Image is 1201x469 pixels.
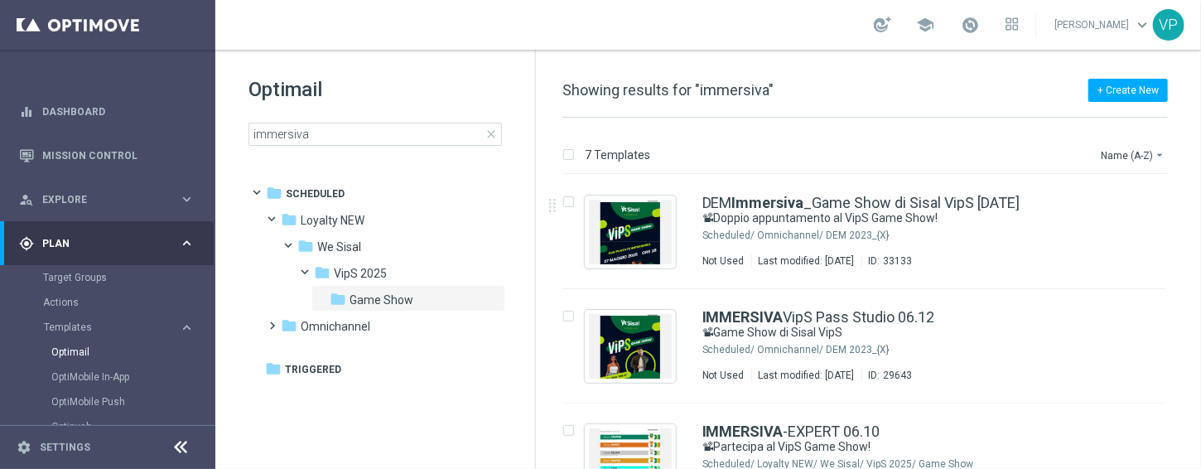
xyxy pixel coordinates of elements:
i: person_search [19,192,34,207]
a: Optimail [51,346,172,359]
button: Name (A-Z)arrow_drop_down [1099,145,1168,165]
span: Explore [42,195,179,205]
div: Explore [19,192,179,207]
a: Target Groups [43,271,172,284]
div: Press SPACE to select this row. [546,289,1198,404]
button: Templates keyboard_arrow_right [43,321,195,334]
a: 📽Partecipa al VipS Game Show! [702,439,1059,455]
div: Target Groups [43,265,214,290]
div: VP [1153,9,1184,41]
span: Templates [44,322,162,332]
div: Dashboard [19,89,195,133]
p: 7 Templates [585,147,650,162]
button: gps_fixed Plan keyboard_arrow_right [18,237,195,250]
a: Settings [40,442,90,452]
span: We Sisal [317,239,361,254]
span: Scheduled [286,186,345,201]
span: Triggered [285,362,341,377]
div: Scheduled/ [702,343,755,356]
a: OptiMobile In-App [51,370,172,384]
div: Last modified: [DATE] [752,254,861,268]
a: [PERSON_NAME]keyboard_arrow_down [1053,12,1153,37]
a: OptiMobile Push [51,395,172,409]
a: IMMERSIVAVipS Pass Studio 06.12 [702,310,935,325]
img: 29643.jpeg [589,314,672,379]
div: Mission Control [19,133,195,177]
div: Not Used [702,254,745,268]
a: Actions [43,296,172,309]
i: folder [266,185,282,201]
div: Optimail [51,340,214,365]
button: equalizer Dashboard [18,105,195,118]
i: folder [330,291,346,307]
i: settings [17,440,31,455]
div: Scheduled/Omnichannel/DEM 2023_{X} [758,229,1097,242]
button: person_search Explore keyboard_arrow_right [18,193,195,206]
i: folder [281,211,297,228]
h1: Optimail [248,76,502,103]
div: Not Used [702,369,745,382]
i: keyboard_arrow_right [179,191,195,207]
i: keyboard_arrow_right [179,235,195,251]
i: arrow_drop_down [1153,148,1166,162]
span: VipS 2025 [334,266,387,281]
div: Actions [43,290,214,315]
div: Scheduled/Omnichannel/DEM 2023_{X} [758,343,1097,356]
i: folder [297,238,314,254]
i: keyboard_arrow_right [179,320,195,336]
input: Search Template [248,123,502,146]
i: folder [281,317,297,334]
i: folder [314,264,330,281]
div: 📽Game Show di Sisal VipS [702,325,1097,341]
a: Optipush [51,420,172,433]
span: Plan [42,239,179,249]
div: Templates [44,322,179,332]
a: 📽Doppio appuntamento al VipS Game Show! [702,210,1059,226]
div: 📽Doppio appuntamento al VipS Game Show! [702,210,1097,226]
a: Mission Control [42,133,195,177]
div: Last modified: [DATE] [752,369,861,382]
i: folder [265,360,282,377]
span: Loyalty NEW [301,213,364,228]
a: DEMImmersiva_Game Show di Sisal VipS [DATE] [702,196,1020,210]
i: equalizer [19,104,34,119]
button: Mission Control [18,149,195,162]
span: Showing results for "immersiva" [562,81,774,99]
b: Immersiva [732,194,804,211]
div: 📽Partecipa al VipS Game Show! [702,439,1097,455]
div: Press SPACE to select this row. [546,175,1198,289]
b: IMMERSIVA [702,423,784,440]
a: 📽Game Show di Sisal VipS [702,325,1059,341]
button: + Create New [1088,79,1168,102]
div: OptiMobile In-App [51,365,214,389]
span: school [916,16,934,34]
div: ID: [861,369,913,382]
span: close [485,128,498,141]
div: Optipush [51,414,214,439]
a: IMMERSIVA-EXPERT 06.10 [702,424,880,439]
div: OptiMobile Push [51,389,214,414]
a: Dashboard [42,89,195,133]
i: gps_fixed [19,236,34,251]
div: Scheduled/ [702,229,755,242]
span: Game Show [350,293,413,307]
span: keyboard_arrow_down [1133,16,1151,34]
div: 29643 [884,369,913,382]
img: 33133.jpeg [589,200,672,264]
div: ID: [861,254,913,268]
b: IMMERSIVA [702,308,784,326]
span: Omnichannel [301,319,370,334]
div: Plan [19,236,179,251]
div: 33133 [884,254,913,268]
